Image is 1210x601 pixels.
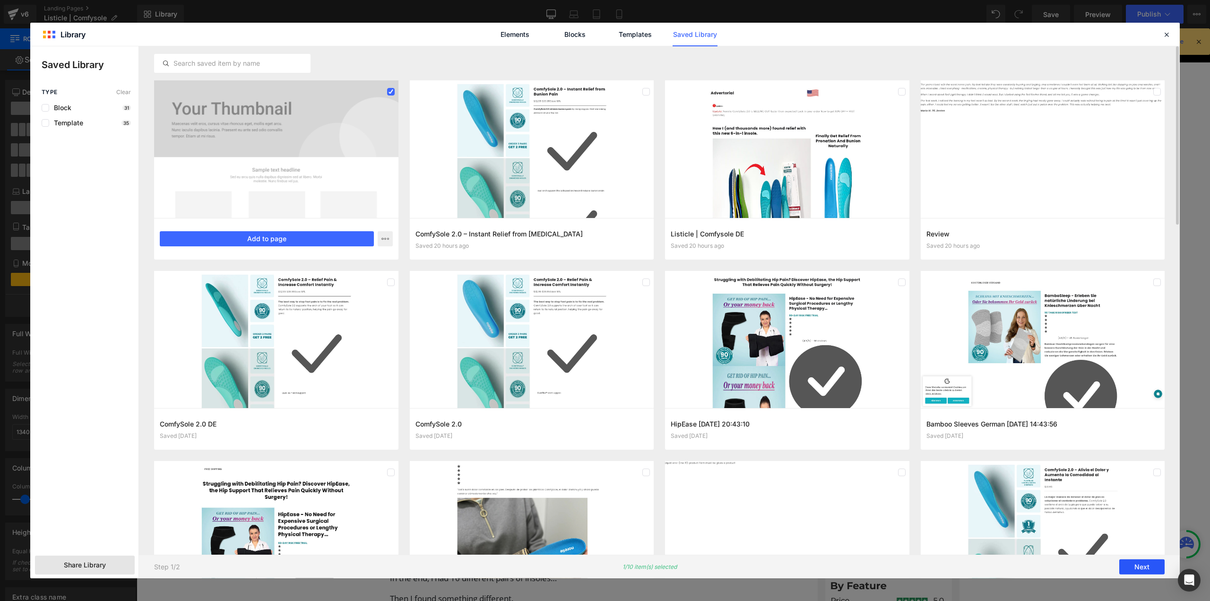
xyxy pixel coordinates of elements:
[253,439,644,452] p: Hi, I’m [PERSON_NAME].
[116,89,131,96] span: Clear
[415,433,648,439] div: Saved [DATE]
[122,105,131,111] p: 31
[253,544,644,556] p: In the end, i had 10 different pairs of insoles…
[253,460,644,484] p: For five years, I suffered from [MEDICAL_DATA] and [MEDICAL_DATA]. Every day was a struggle. Walk...
[673,23,717,46] a: Saved Library
[699,131,806,179] span: Relief From Pronation And [MEDICAL_DATA] Naturally
[671,433,904,439] div: Saved [DATE]
[671,419,904,429] h3: HipEase [DATE] 20:43:10
[253,564,644,576] p: Then I found something different.
[1119,559,1165,575] button: Next
[553,23,597,46] a: Blocks
[926,229,1159,239] h3: Review
[689,375,815,387] h1: Customer Reviews
[1178,569,1201,592] div: Open Intercom Messenger
[926,433,1159,439] div: Saved [DATE]
[64,560,106,570] span: Share Library
[42,89,58,96] span: Type
[121,120,131,126] p: 35
[689,131,815,180] h1: Finally Get
[49,104,71,112] span: Block
[154,563,180,571] p: Step 1/2
[493,23,537,46] a: Elements
[49,119,83,127] span: Template
[253,113,644,160] h1: How 88,000 people (including me) found relief with this new 6-in-1 insole
[926,243,1159,249] div: Saved 20 hours ago
[613,23,657,46] a: Templates
[622,563,677,571] p: 1/10 item(s) selected
[160,433,393,439] div: Saved [DATE]
[691,325,812,352] a: GET 50% OFF NORELIE NOW!
[155,58,310,69] input: Search saved item by name
[42,58,138,72] p: Saved Library
[926,419,1159,429] h3: Bamboo Sleeves German [DATE] 14:43:56
[415,419,648,429] h3: ComfySole 2.0
[671,243,904,249] div: Saved 20 hours ago
[415,229,648,239] h3: ComfySole 2.0 – Instant Relief from [MEDICAL_DATA]
[415,243,648,249] div: Saved 20 hours ago
[160,419,393,429] h3: ComfySole 2.0 DE
[253,512,644,536] p: I ended up with ten pairs, each promising comfort but never delivering all I needed: arch support...
[671,229,904,239] h3: Listicle | Comfysole DE
[160,231,374,246] button: Add to page
[253,10,537,24] h1: Advertorial
[253,492,644,504] p: Podiatrists always told me to use insoles.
